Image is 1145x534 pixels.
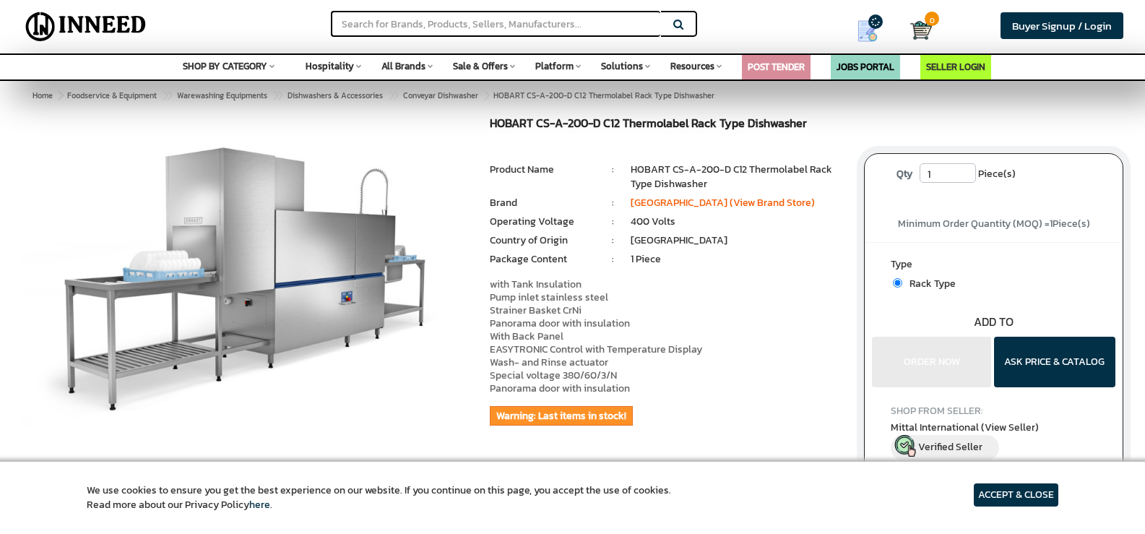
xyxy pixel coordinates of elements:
li: Product Name [490,163,595,177]
li: 1 Piece [631,252,842,267]
span: Foodservice & Equipment [67,90,157,101]
a: Buyer Signup / Login [1001,12,1123,39]
article: ACCEPT & CLOSE [974,483,1058,507]
li: : [595,215,631,229]
a: (0) [945,460,959,475]
p: with Tank Insulation Pump inlet stainless steel Strainer Basket CrNi Panorama door with insulatio... [490,278,842,395]
span: Mittal International (View Seller) [891,420,1039,435]
span: Dishwashers & Accessories [288,90,383,101]
span: Verified Seller [918,439,982,455]
span: 1 [1050,216,1053,231]
li: Brand [490,196,595,210]
a: here [249,497,270,512]
label: Qty [889,163,920,185]
img: Show My Quotes [857,20,878,42]
a: Warewashing Equipments [174,87,270,104]
a: my Quotes [836,14,910,48]
img: Inneed.Market [20,9,152,45]
span: Conveyar Dishwasher [403,90,478,101]
li: HOBART CS-A-200-D C12 Thermolabel Rack Type Dishwasher [631,163,842,191]
div: ADD TO [865,314,1123,330]
a: Foodservice & Equipment [64,87,160,104]
li: : [595,163,631,177]
span: Platform [535,59,574,73]
span: Resources [670,59,714,73]
span: Rack Type [902,276,956,291]
span: Minimum Order Quantity (MOQ) = Piece(s) [898,216,1090,231]
li: [GEOGRAPHIC_DATA] [631,233,842,248]
span: All Brands [381,59,425,73]
a: [GEOGRAPHIC_DATA] (View Brand Store) [631,195,815,210]
img: inneed-verified-seller-icon.png [894,435,916,457]
span: > [272,87,280,104]
a: Home [30,87,56,104]
li: Country of Origin [490,233,595,248]
span: > [58,90,62,101]
p: Warning: Last items in stock! [490,406,633,426]
a: Cart 0 [910,14,922,46]
span: Piece(s) [978,163,1016,185]
span: Solutions [601,59,643,73]
span: Sale & Offers [453,59,508,73]
span: > [388,87,395,104]
a: SELLER LOGIN [926,60,985,74]
a: Conveyar Dishwasher [400,87,481,104]
label: Type [891,257,1097,275]
span: > [162,87,169,104]
span: Warewashing Equipments [177,90,267,101]
span: Hospitality [306,59,354,73]
h1: HOBART CS-A-200-D C12 Thermolabel Rack Type Dishwasher [490,117,842,134]
li: : [595,233,631,248]
a: JOBS PORTAL [837,60,894,74]
button: ASK PRICE & CATALOG [994,337,1115,387]
span: Buyer Signup / Login [1012,17,1112,34]
input: Search for Brands, Products, Sellers, Manufacturers... [331,11,660,37]
a: POST TENDER [748,60,805,74]
a: Dishwashers & Accessories [285,87,386,104]
article: We use cookies to ensure you get the best experience on our website. If you continue on this page... [87,483,671,512]
li: : [595,196,631,210]
li: Package Content [490,252,595,267]
h4: SHOP FROM SELLER: [891,405,1097,416]
img: Cart [910,20,932,41]
span: SHOP BY CATEGORY [183,59,267,73]
span: HOBART CS-A-200-D C12 Thermolabel Rack Type Dishwasher [64,90,714,101]
span: 0 [925,12,939,26]
img: HOBART CS-A-200-D,C12 Thermolabel Rack Type Dishwasher [22,117,468,436]
a: Mittal International (View Seller) Verified Seller [891,420,1097,460]
span: > [483,87,491,104]
li: : [595,252,631,267]
li: Operating Voltage [490,215,595,229]
li: 400 Volts [631,215,842,229]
